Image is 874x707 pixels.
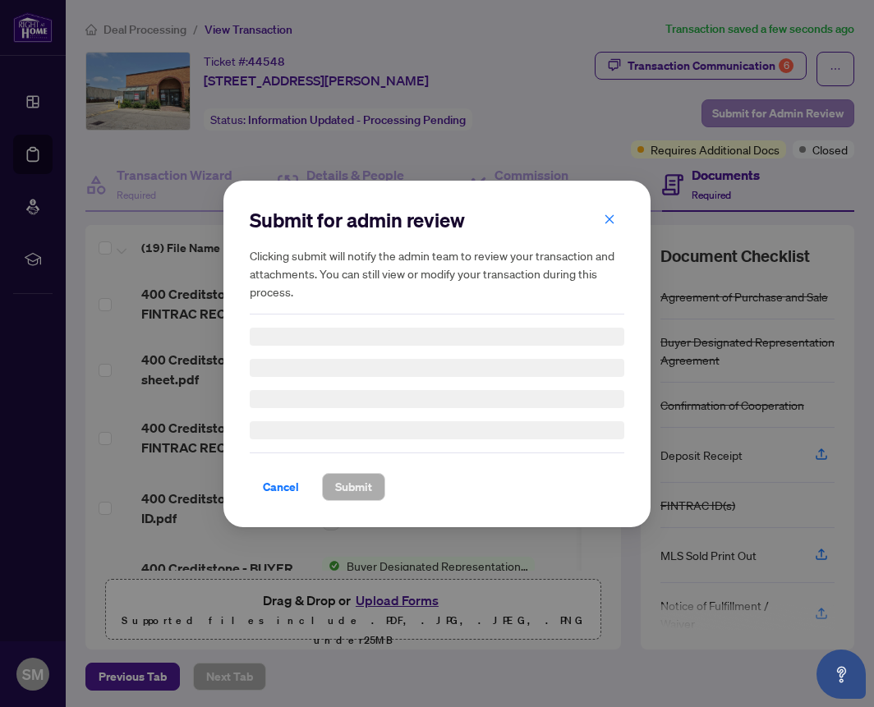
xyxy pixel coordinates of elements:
[250,473,312,501] button: Cancel
[816,650,866,699] button: Open asap
[263,474,299,500] span: Cancel
[250,207,624,233] h2: Submit for admin review
[250,246,624,301] h5: Clicking submit will notify the admin team to review your transaction and attachments. You can st...
[604,213,615,224] span: close
[322,473,385,501] button: Submit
